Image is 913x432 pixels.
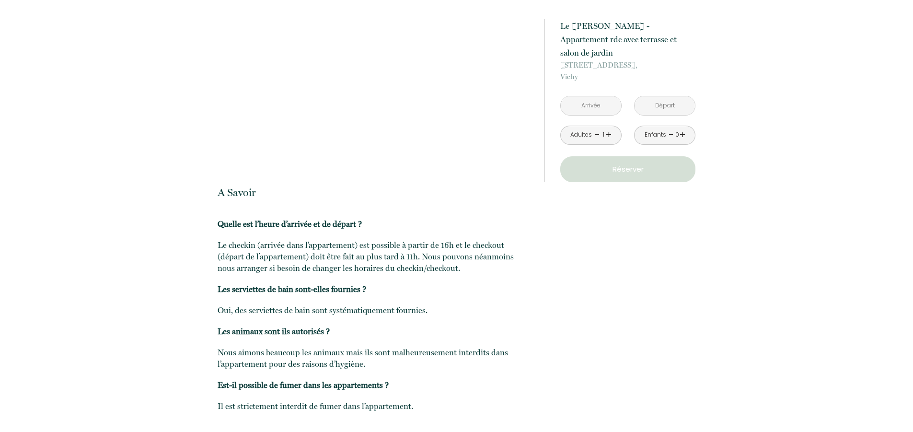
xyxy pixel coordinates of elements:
[564,163,692,175] p: Réserver
[218,304,532,316] p: Oui, des serviettes de bain sont systématiquement fournies.
[218,400,532,412] p: Il est strictement interdit de fumer dans l’appartement.
[560,59,695,71] span: [STREET_ADDRESS],
[570,130,592,140] div: Adultes
[560,156,695,182] button: Réserver
[218,186,532,199] p: A Savoir
[218,327,330,336] b: Les animaux sont ils autorisés ?
[561,96,621,115] input: Arrivée
[669,128,674,142] a: -
[680,128,685,142] a: +
[218,219,362,229] b: Quelle est l’heure d’arrivée et de départ ?
[635,96,695,115] input: Départ
[560,19,695,59] p: Le [PERSON_NAME] - Appartement rdc avec terrasse et salon de jardin
[218,347,532,370] p: Nous aimons beaucoup les animaux mais ils sont malheureusement interdits dans l’appartement pour ...
[606,128,612,142] a: +
[218,239,532,274] p: Le checkin (arrivée dans l’appartement) est possible à partir de 16h et le checkout (départ de l’...
[560,59,695,82] p: Vichy
[595,128,600,142] a: -
[601,130,606,140] div: 1
[675,130,680,140] div: 0
[218,284,366,294] b: Les serviettes de bain sont-elles fournies ?
[645,130,666,140] div: Enfants
[218,380,389,390] b: Est-il possible de fumer dans les appartements ?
